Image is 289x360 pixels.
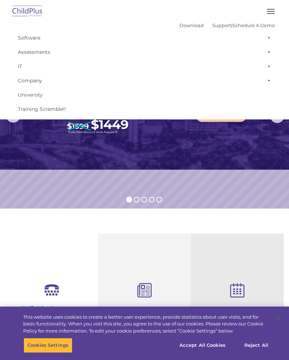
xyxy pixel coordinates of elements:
[212,22,231,28] a: Support
[176,338,229,353] button: Accept All Cookies
[196,306,278,314] h4: Free Regional Meetings
[233,22,275,28] a: Schedule A Demo
[103,306,186,329] h4: Child Development Assessments in ChildPlus
[14,31,275,45] a: Software
[14,45,275,59] a: Assessments
[11,305,93,320] h4: Reliable Customer Support
[23,314,269,335] div: This website uses cookies to create a better user experience, provide statistics about user visit...
[179,22,204,28] a: Download
[24,338,72,353] button: Cookies Settings
[179,22,275,28] font: |
[234,338,279,353] button: Reject All
[14,88,275,102] a: University
[14,102,275,116] a: Training Scramble!!
[11,3,44,20] img: ChildPlus by Procare Solutions
[14,59,275,73] a: IT
[270,310,285,326] button: Close
[14,73,275,88] a: Company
